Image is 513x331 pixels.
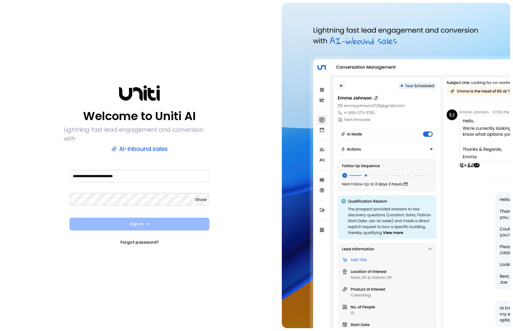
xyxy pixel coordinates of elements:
[64,125,215,143] p: Lightning fast lead engagement and conversion with
[195,196,206,203] button: Show
[282,3,510,328] img: auth-hero.png
[111,144,168,153] p: AI-inbound sales
[121,239,159,246] a: Forgot password?
[70,218,209,231] button: Sign In
[83,109,196,124] p: Welcome to Uniti AI
[195,197,206,202] span: Show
